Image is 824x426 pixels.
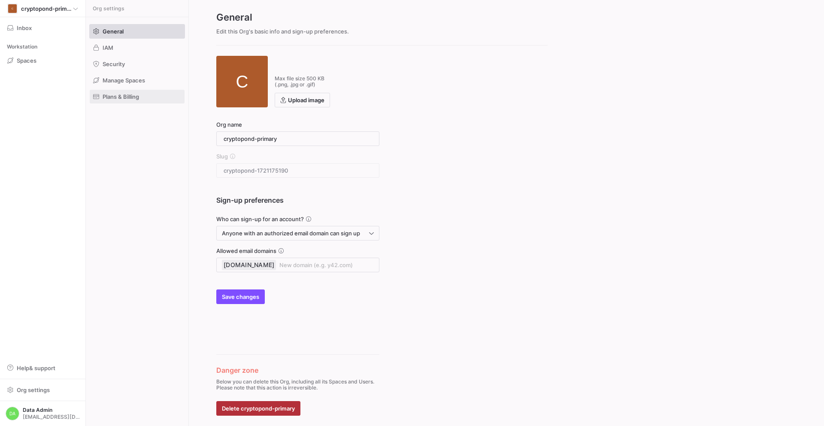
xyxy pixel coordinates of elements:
button: Help& support [3,361,82,375]
div: Workstation [3,40,82,53]
span: Plans & Billing [103,93,139,100]
span: Spaces [17,57,36,64]
span: Security [103,61,125,67]
h2: General [216,10,548,24]
div: C [8,4,17,13]
p: Below you can delete this Org, including all its Spaces and Users. Please note that this action i... [216,379,379,391]
button: Org settings [3,383,82,397]
span: Who can sign-up for an account? [216,216,304,222]
button: Inbox [3,21,82,35]
span: General [103,28,124,35]
button: DAData Admin[EMAIL_ADDRESS][DOMAIN_NAME] [3,405,82,423]
div: Allowed email domains [216,247,379,254]
div: DA [6,407,19,420]
span: Save changes [222,293,259,300]
span: [DOMAIN_NAME] [224,261,274,269]
p: Max file size 500 KB (.png, .jpg or .gif) [275,76,330,88]
span: cryptopond-primary [21,5,73,12]
a: General [89,24,185,39]
p: Edit this Org's basic info and sign-up preferences. [216,28,548,35]
a: Security [89,57,185,71]
span: IAM [103,44,113,51]
button: Upload image [275,93,330,107]
span: Slug [216,153,228,160]
span: Manage Spaces [103,77,145,84]
span: Help & support [17,365,55,371]
span: Org name [216,121,242,128]
span: Upload image [288,97,324,103]
span: Data Admin [23,407,80,413]
span: Inbox [17,24,32,31]
h3: Sign-up preferences [216,195,379,205]
a: IAM [89,40,185,55]
span: Org settings [93,6,124,12]
span: Anyone with an authorized email domain can sign up [222,230,360,237]
span: Delete cryptopond-primary [222,405,295,412]
a: Manage Spaces [89,73,185,88]
span: [EMAIL_ADDRESS][DOMAIN_NAME] [23,414,80,420]
button: Save changes [216,289,265,304]
span: Org settings [17,386,50,393]
a: Plans & Billing [89,89,185,104]
a: Spaces [3,53,82,68]
button: Delete cryptopond-primary [216,401,300,416]
input: New domain (e.g. y42.com) [279,260,374,270]
div: C [216,56,268,107]
a: Org settings [3,387,82,394]
h3: Danger zone [216,365,379,375]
